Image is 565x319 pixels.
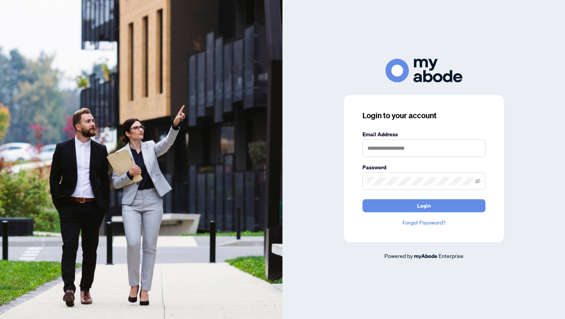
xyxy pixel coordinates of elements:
span: Powered by [384,252,413,259]
img: ma-logo [386,59,462,82]
h3: Login to your account [362,110,485,121]
span: Enterprise [439,252,464,259]
label: Password [362,163,485,172]
a: Forgot Password? [362,218,485,227]
span: Login [417,200,431,212]
label: Email Address [362,130,485,139]
a: myAbode [414,252,437,260]
span: eye-invisible [475,179,480,184]
button: Login [362,199,485,212]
